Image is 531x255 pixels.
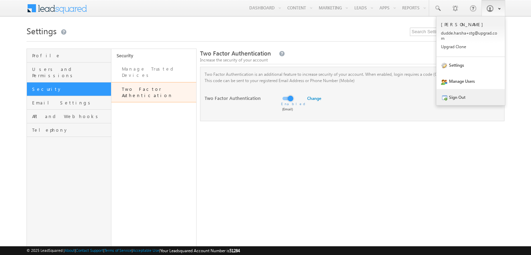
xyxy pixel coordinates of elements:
p: [PERSON_NAME] [441,21,500,27]
div: Two Factor Authentication [205,95,273,105]
p: Upgra d Clone [441,44,500,49]
a: Users and Permissions [27,63,111,82]
a: Profile [27,49,111,63]
div: (Email) [253,106,322,116]
span: Settings [27,25,57,36]
p: dudde .hars ha+st g@upg rad.c om [441,30,500,41]
span: Your Leadsquared Account Number is [160,248,240,253]
span: Email Settings [32,100,109,106]
a: Change [305,96,321,101]
span: Security [32,86,109,92]
a: Email Settings [27,96,111,110]
input: Search Settings [410,28,504,36]
span: Profile [32,52,109,59]
a: Terms of Service [104,248,132,253]
a: [PERSON_NAME] dudde.harsha+stg@upgrad.com Upgrad Clone [436,16,505,57]
span: Telephony [32,127,109,133]
a: Sign Out [436,89,505,105]
a: Manage Trusted Devices [111,62,196,82]
a: Contact Support [76,248,103,253]
a: Acceptable Use [133,248,159,253]
a: API and Webhooks [27,110,111,123]
a: About [65,248,75,253]
a: Security [27,82,111,96]
a: Manage Users [436,73,505,89]
span: © 2025 LeadSquared | | | | | [27,247,240,254]
div: Increase the security of your account [200,57,504,63]
a: Settings [436,57,505,73]
span: Users and Permissions [32,66,109,79]
a: Security [111,49,196,62]
span: API and Webhooks [32,113,109,119]
a: Two Factor Authentication [111,82,196,102]
span: Two Factor Authentication [200,49,271,57]
span: 51284 [229,248,240,253]
a: Telephony [27,123,111,137]
div: Two Factor Authentication is an additional feature to increase security of your account. When ena... [202,69,502,86]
